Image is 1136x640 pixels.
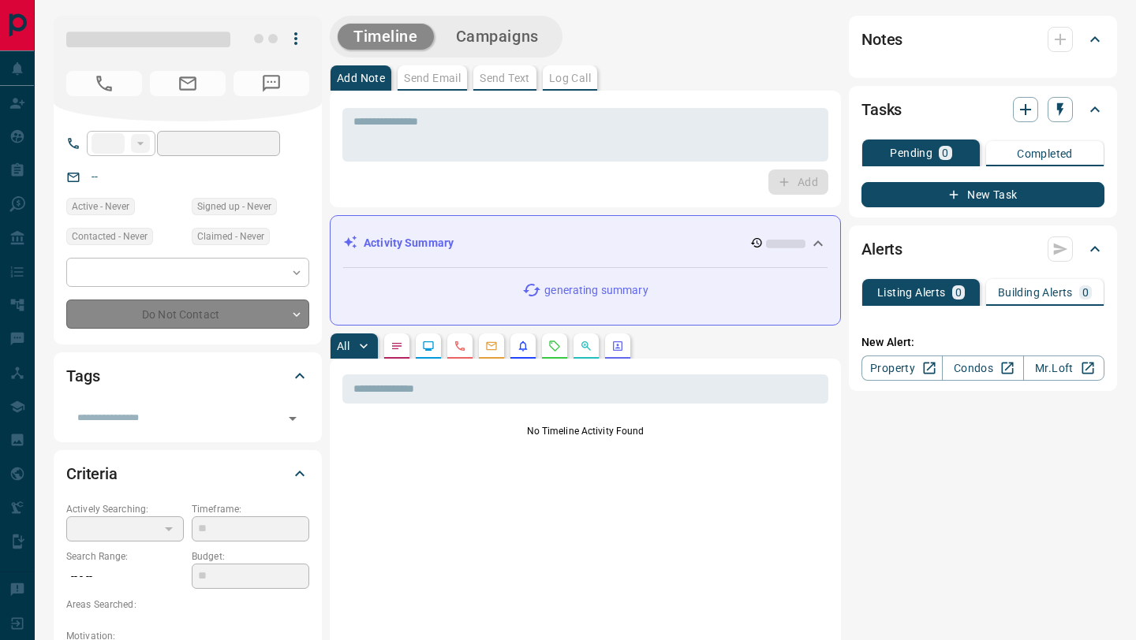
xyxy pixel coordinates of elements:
button: Timeline [338,24,434,50]
svg: Lead Browsing Activity [422,340,435,352]
div: Notes [861,20,1104,58]
p: New Alert: [861,334,1104,351]
a: Mr.Loft [1023,355,1104,381]
div: Activity Summary [343,229,828,258]
button: New Task [861,182,1104,207]
p: Listing Alerts [877,287,946,298]
button: Campaigns [440,24,555,50]
span: No Email [150,71,226,96]
svg: Calls [454,340,466,352]
svg: Emails [485,340,498,352]
p: 0 [955,287,962,298]
p: Building Alerts [998,287,1073,298]
h2: Alerts [861,236,902,262]
svg: Agent Actions [611,340,624,352]
span: No Number [234,71,309,96]
a: -- [92,170,98,183]
span: Claimed - Never [197,229,264,244]
p: Pending [890,147,932,158]
p: Actively Searching: [66,502,184,516]
svg: Requests [548,340,561,352]
div: Do Not Contact [66,300,309,329]
div: Alerts [861,230,1104,268]
h2: Tags [66,363,99,389]
span: Active - Never [72,199,129,214]
p: Add Note [337,73,385,84]
p: 0 [1082,287,1089,298]
p: 0 [942,147,948,158]
span: Contacted - Never [72,229,148,244]
a: Condos [942,355,1023,381]
h2: Criteria [66,461,118,486]
a: Property [861,355,943,381]
div: Tasks [861,91,1104,128]
p: All [337,340,349,352]
p: Activity Summary [364,235,454,251]
p: Areas Searched: [66,597,309,612]
svg: Notes [390,340,403,352]
h2: Notes [861,27,902,52]
p: -- - -- [66,564,184,590]
h2: Tasks [861,97,902,122]
p: No Timeline Activity Found [342,424,828,438]
p: generating summary [544,282,648,299]
button: Open [282,407,304,430]
p: Completed [1017,148,1073,159]
p: Budget: [192,549,309,564]
span: No Number [66,71,142,96]
div: Tags [66,357,309,395]
svg: Listing Alerts [517,340,529,352]
p: Search Range: [66,549,184,564]
div: Criteria [66,455,309,493]
p: Timeframe: [192,502,309,516]
span: Signed up - Never [197,199,271,214]
svg: Opportunities [580,340,592,352]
